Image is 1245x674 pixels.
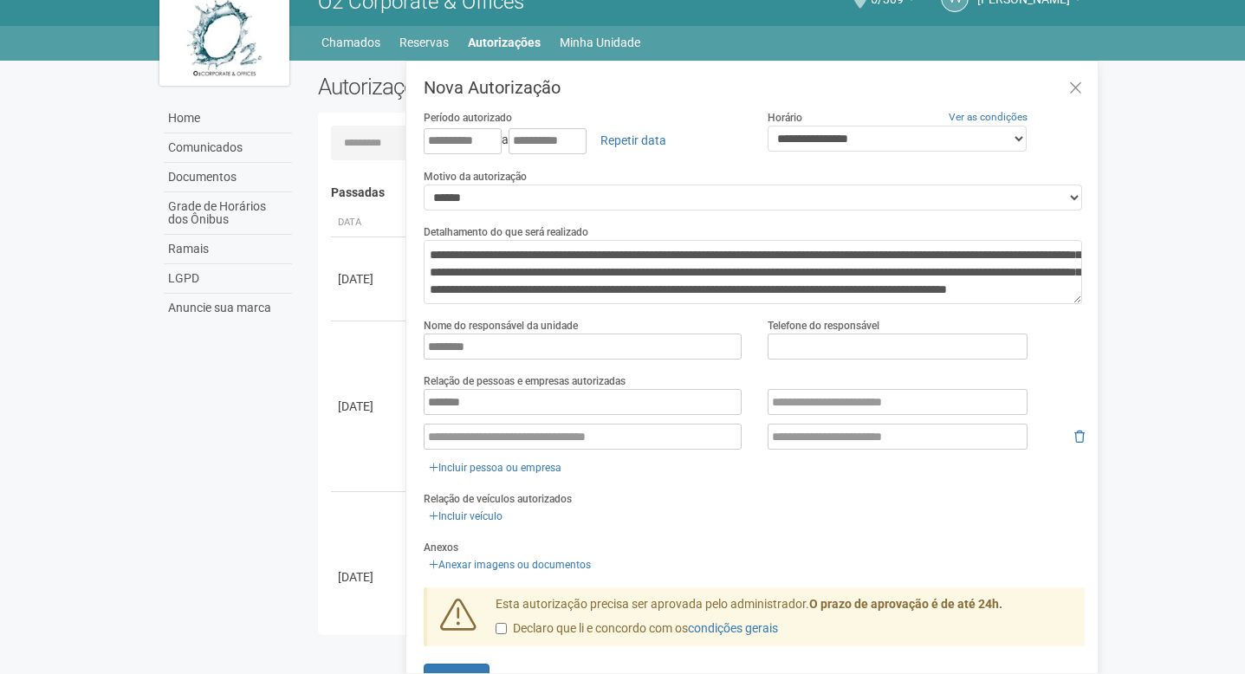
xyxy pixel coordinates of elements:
strong: O prazo de aprovação é de até 24h. [809,597,1002,611]
a: LGPD [164,264,292,294]
a: Anexar imagens ou documentos [424,555,596,574]
th: Data [331,209,409,237]
label: Declaro que li e concordo com os [496,620,778,638]
div: [DATE] [338,568,402,586]
a: Comunicados [164,133,292,163]
a: Minha Unidade [560,30,640,55]
a: Repetir data [589,126,678,155]
div: Esta autorização precisa ser aprovada pelo administrador. [483,596,1086,646]
a: Incluir veículo [424,507,508,526]
a: Reservas [399,30,449,55]
label: Nome do responsável da unidade [424,318,578,334]
label: Telefone do responsável [768,318,879,334]
a: Anuncie sua marca [164,294,292,322]
a: Chamados [321,30,380,55]
label: Anexos [424,540,458,555]
label: Relação de pessoas e empresas autorizadas [424,373,626,389]
label: Horário [768,110,802,126]
label: Detalhamento do que será realizado [424,224,588,240]
div: [DATE] [338,398,402,415]
label: Relação de veículos autorizados [424,491,572,507]
h4: Passadas [331,186,1073,199]
div: [DATE] [338,270,402,288]
h3: Nova Autorização [424,79,1085,96]
a: Autorizações [468,30,541,55]
label: Motivo da autorização [424,169,527,185]
h2: Autorizações [318,74,689,100]
input: Declaro que li e concordo com oscondições gerais [496,623,507,634]
a: Documentos [164,163,292,192]
a: Ver as condições [949,111,1028,123]
a: Ramais [164,235,292,264]
div: a [424,126,742,155]
a: Incluir pessoa ou empresa [424,458,567,477]
i: Remover [1074,431,1085,443]
a: Grade de Horários dos Ônibus [164,192,292,235]
a: condições gerais [688,621,778,635]
label: Período autorizado [424,110,512,126]
a: Home [164,104,292,133]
